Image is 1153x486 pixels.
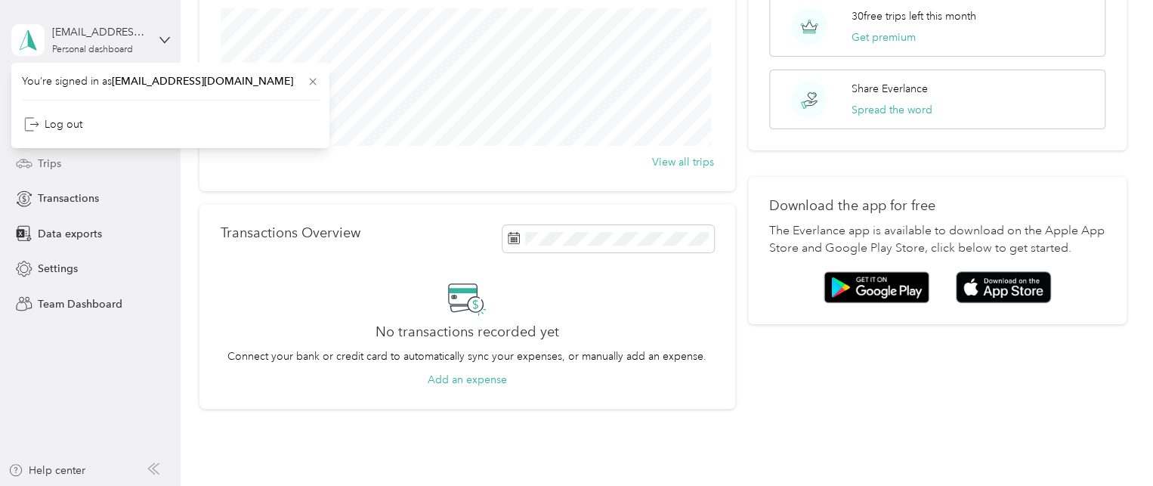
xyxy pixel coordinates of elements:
iframe: Everlance-gr Chat Button Frame [1068,401,1153,486]
img: Google play [824,271,929,303]
button: View all trips [652,154,714,170]
span: Team Dashboard [38,296,122,312]
div: Personal dashboard [52,45,133,54]
p: Share Everlance [852,81,928,97]
span: Trips [38,156,61,172]
button: Add an expense [428,372,507,388]
div: Log out [24,116,82,132]
button: Help center [8,463,85,478]
div: [EMAIL_ADDRESS][DOMAIN_NAME] [52,24,147,40]
span: You’re signed in as [22,73,319,89]
p: The Everlance app is available to download on the Apple App Store and Google Play Store, click be... [769,222,1105,258]
button: Get premium [852,29,916,45]
span: Settings [38,261,78,277]
p: Connect your bank or credit card to automatically sync your expenses, or manually add an expense. [227,348,706,364]
span: Data exports [38,226,102,242]
p: 30 free trips left this month [852,8,976,24]
h2: No transactions recorded yet [376,324,559,340]
span: [EMAIL_ADDRESS][DOMAIN_NAME] [112,75,293,88]
img: App store [956,271,1051,304]
span: Transactions [38,190,99,206]
p: Download the app for free [769,198,1105,214]
button: Spread the word [852,102,932,118]
p: Transactions Overview [221,225,360,241]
